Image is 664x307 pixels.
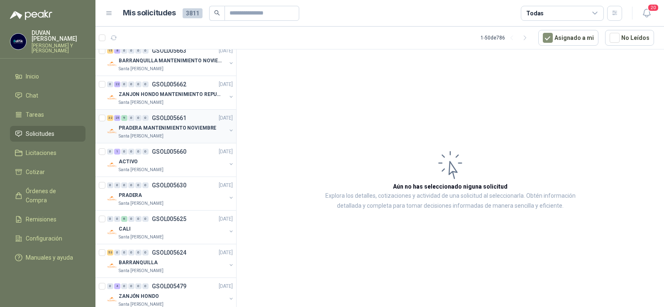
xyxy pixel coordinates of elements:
div: 0 [114,182,120,188]
a: Cotizar [10,164,85,180]
span: Manuales y ayuda [26,253,73,262]
div: 0 [121,182,127,188]
button: No Leídos [605,30,654,46]
div: 0 [128,115,134,121]
div: 0 [107,81,113,87]
div: 0 [128,48,134,54]
p: CALI [119,225,131,233]
a: Chat [10,88,85,103]
p: BARRANQUILLA [119,259,158,267]
div: 0 [107,283,113,289]
div: 15 [107,48,113,54]
a: 32 25 9 0 0 0 GSOL005661[DATE] Company LogoPRADERA MANTENIMIENTO NOVIEMBRESanta [PERSON_NAME] [107,113,234,140]
div: 9 [121,115,127,121]
span: Solicitudes [26,129,54,138]
div: 0 [135,81,142,87]
div: 0 [121,48,127,54]
span: 3811 [183,8,203,18]
div: 0 [142,182,149,188]
p: [DATE] [219,215,233,223]
h1: Mis solicitudes [123,7,176,19]
span: Licitaciones [26,148,56,157]
p: Santa [PERSON_NAME] [119,66,164,72]
div: 53 [107,250,113,255]
p: PRADERA [119,192,142,199]
span: Órdenes de Compra [26,187,78,205]
p: Santa [PERSON_NAME] [119,133,164,140]
img: Company Logo [107,261,117,271]
div: 22 [114,81,120,87]
img: Company Logo [10,34,26,49]
span: search [214,10,220,16]
span: Remisiones [26,215,56,224]
div: 0 [128,149,134,155]
a: 0 0 0 0 0 0 GSOL005630[DATE] Company LogoPRADERASanta [PERSON_NAME] [107,180,234,207]
p: Santa [PERSON_NAME] [119,167,164,173]
p: GSOL005661 [152,115,186,121]
div: 0 [121,149,127,155]
p: DUVAN [PERSON_NAME] [32,30,85,42]
a: 0 22 0 0 0 0 GSOL005662[DATE] Company LogoZANJON HONDO MANTENIMIENTO REPUESTOSSanta [PERSON_NAME] [107,79,234,106]
div: 0 [135,216,142,222]
div: 0 [142,283,149,289]
p: [DATE] [219,282,233,290]
p: [DATE] [219,249,233,257]
p: [DATE] [219,114,233,122]
div: 25 [114,115,120,121]
p: Santa [PERSON_NAME] [119,200,164,207]
p: Santa [PERSON_NAME] [119,268,164,274]
span: Inicio [26,72,39,81]
span: Chat [26,91,38,100]
p: GSOL005662 [152,81,186,87]
span: 20 [647,4,659,12]
a: 0 1 0 0 0 0 GSOL005660[DATE] Company LogoACTIVOSanta [PERSON_NAME] [107,147,234,173]
div: 0 [128,283,134,289]
p: GSOL005630 [152,182,186,188]
p: PRADERA MANTENIMIENTO NOVIEMBRE [119,124,216,132]
div: 0 [142,81,149,87]
p: GSOL005660 [152,149,186,155]
img: Logo peakr [10,10,52,20]
div: 0 [107,216,113,222]
img: Company Logo [107,194,117,204]
p: GSOL005663 [152,48,186,54]
div: 0 [135,48,142,54]
img: Company Logo [107,295,117,305]
img: Company Logo [107,59,117,69]
h3: Aún no has seleccionado niguna solicitud [393,182,508,191]
a: Remisiones [10,211,85,227]
p: GSOL005479 [152,283,186,289]
a: Órdenes de Compra [10,183,85,208]
img: Company Logo [107,160,117,170]
div: 0 [135,283,142,289]
p: [DATE] [219,182,233,189]
a: Solicitudes [10,126,85,142]
div: 0 [114,216,120,222]
p: [DATE] [219,47,233,55]
a: 53 0 0 0 0 0 GSOL005624[DATE] Company LogoBARRANQUILLASanta [PERSON_NAME] [107,248,234,274]
a: Configuración [10,231,85,246]
img: Company Logo [107,126,117,136]
a: Inicio [10,69,85,84]
div: 0 [142,216,149,222]
a: Tareas [10,107,85,123]
button: 20 [639,6,654,21]
a: Manuales y ayuda [10,250,85,265]
a: Licitaciones [10,145,85,161]
div: 0 [107,149,113,155]
a: 0 0 6 0 0 0 GSOL005625[DATE] Company LogoCALISanta [PERSON_NAME] [107,214,234,241]
div: 0 [121,250,127,255]
p: Santa [PERSON_NAME] [119,234,164,241]
div: 0 [142,149,149,155]
span: Configuración [26,234,62,243]
div: 0 [142,250,149,255]
p: GSOL005625 [152,216,186,222]
div: 6 [121,216,127,222]
div: 0 [142,48,149,54]
div: 0 [128,81,134,87]
p: [DATE] [219,81,233,88]
div: Todas [526,9,544,18]
div: 0 [135,182,142,188]
img: Company Logo [107,227,117,237]
div: 0 [135,149,142,155]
